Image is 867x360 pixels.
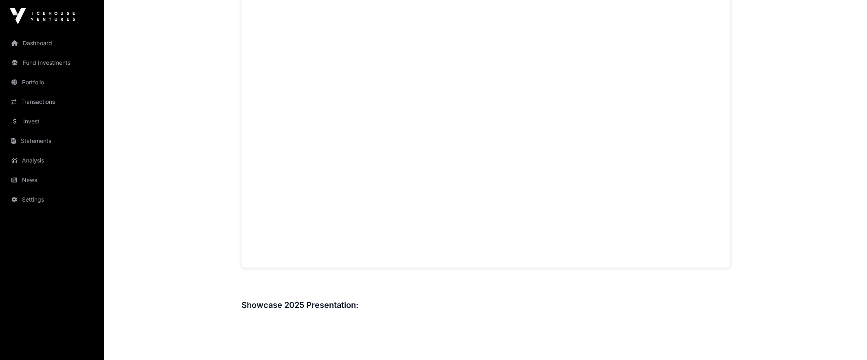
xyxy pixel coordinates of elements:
a: News [7,171,98,189]
h3: Showcase 2025 Presentation: [241,299,730,312]
a: Invest [7,112,98,130]
a: Dashboard [7,34,98,52]
a: Fund Investments [7,54,98,72]
a: Statements [7,132,98,150]
img: Icehouse Ventures Logo [10,8,75,24]
a: Analysis [7,151,98,169]
iframe: Chat Widget [826,321,867,360]
a: Transactions [7,93,98,111]
a: Settings [7,191,98,209]
a: Portfolio [7,73,98,91]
